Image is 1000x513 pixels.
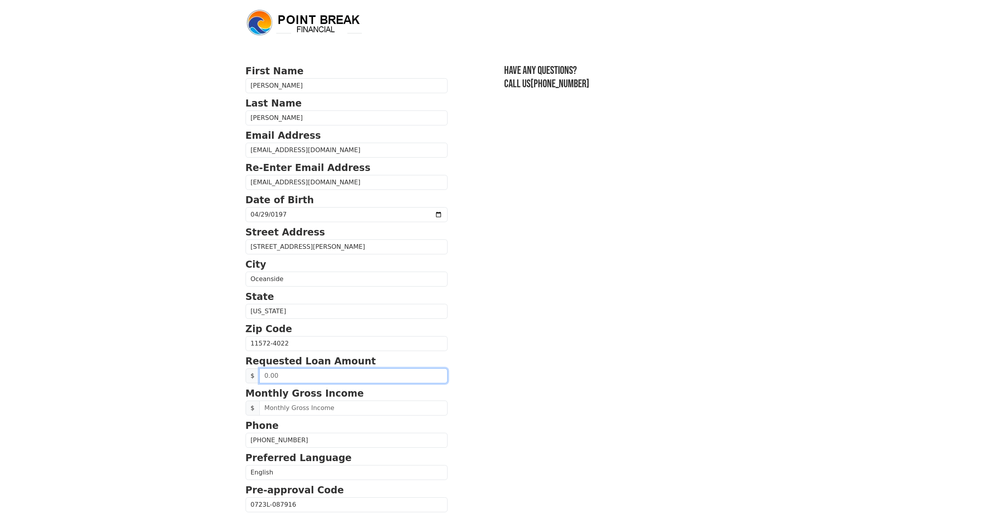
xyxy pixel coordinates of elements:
strong: City [246,259,266,270]
strong: Email Address [246,130,321,141]
p: Monthly Gross Income [246,386,448,401]
strong: Street Address [246,227,325,238]
input: Street Address [246,239,448,254]
strong: Requested Loan Amount [246,356,376,367]
span: $ [246,401,260,416]
input: Phone [246,433,448,448]
input: Pre-approval Code [246,497,448,512]
strong: Preferred Language [246,452,352,463]
span: $ [246,368,260,383]
strong: State [246,291,274,302]
strong: Date of Birth [246,195,314,206]
strong: Pre-approval Code [246,485,344,496]
a: [PHONE_NUMBER] [530,77,589,90]
input: Re-Enter Email Address [246,175,448,190]
h3: Have any questions? [504,64,755,77]
strong: Phone [246,420,279,431]
input: Zip Code [246,336,448,351]
input: Monthly Gross Income [259,401,448,416]
h3: Call us [504,77,755,91]
strong: First Name [246,66,304,77]
input: Last Name [246,110,448,125]
input: Email Address [246,143,448,158]
strong: Zip Code [246,324,292,335]
input: First Name [246,78,448,93]
input: City [246,272,448,287]
img: logo.png [246,9,363,37]
strong: Last Name [246,98,302,109]
strong: Re-Enter Email Address [246,162,371,173]
input: 0.00 [259,368,448,383]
